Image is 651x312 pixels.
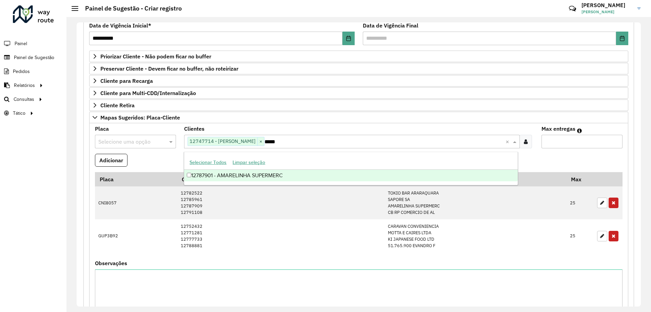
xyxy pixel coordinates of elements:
span: Cliente Retira [100,103,135,108]
label: Clientes [184,125,204,133]
th: Max [567,172,594,186]
span: Mapas Sugeridos: Placa-Cliente [100,115,180,120]
a: Mapas Sugeridos: Placa-Cliente [89,112,628,123]
span: Clear all [506,137,511,146]
span: Pedidos [13,68,30,75]
label: Observações [95,259,127,267]
div: 12787901 - AMARELINHA SUPERMERC [184,170,517,181]
td: 12752432 12771281 12777733 12788881 [177,219,384,253]
td: CARAVAN CONVENIENCIA MOTTA E CAIRES LTDA KI JAPANESE FOOD LTD 51.765.900 EVANDRO F [384,219,567,253]
label: Max entregas [541,125,575,133]
th: Código Cliente [177,172,384,186]
button: Adicionar [95,154,127,167]
span: [PERSON_NAME] [581,9,632,15]
span: Cliente para Multi-CDD/Internalização [100,90,196,96]
span: Tático [13,110,25,117]
a: Cliente para Multi-CDD/Internalização [89,87,628,99]
button: Limpar seleção [230,157,268,168]
td: 25 [567,186,594,219]
span: Consultas [14,96,34,103]
em: Máximo de clientes que serão colocados na mesma rota com os clientes informados [577,128,582,133]
a: Priorizar Cliente - Não podem ficar no buffer [89,51,628,62]
td: CNI8057 [95,186,177,219]
th: Placa [95,172,177,186]
span: Priorizar Cliente - Não podem ficar no buffer [100,54,211,59]
td: 12782522 12785961 12787909 12791108 [177,186,384,219]
span: Relatórios [14,82,35,89]
span: 12747714 - [PERSON_NAME] [188,137,257,145]
a: Cliente Retira [89,99,628,111]
span: × [257,137,264,146]
button: Choose Date [342,32,355,45]
span: Preservar Cliente - Devem ficar no buffer, não roteirizar [100,66,238,71]
td: 25 [567,219,594,253]
label: Data de Vigência Final [363,21,418,30]
label: Placa [95,125,109,133]
button: Selecionar Todos [186,157,230,168]
a: Cliente para Recarga [89,75,628,87]
label: Data de Vigência Inicial [89,21,151,30]
span: Cliente para Recarga [100,78,153,84]
h2: Painel de Sugestão - Criar registro [78,5,182,12]
td: TOKIO BAR ARARAQUARA SAPORE SA AMARELINHA SUPERMERC CB RP COMERCIO DE AL [384,186,567,219]
button: Choose Date [616,32,628,45]
span: Painel de Sugestão [14,54,54,61]
span: Painel [15,40,27,47]
h3: [PERSON_NAME] [581,2,632,8]
td: GUP3B92 [95,219,177,253]
ng-dropdown-panel: Options list [184,152,518,185]
a: Preservar Cliente - Devem ficar no buffer, não roteirizar [89,63,628,74]
a: Contato Rápido [565,1,580,16]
